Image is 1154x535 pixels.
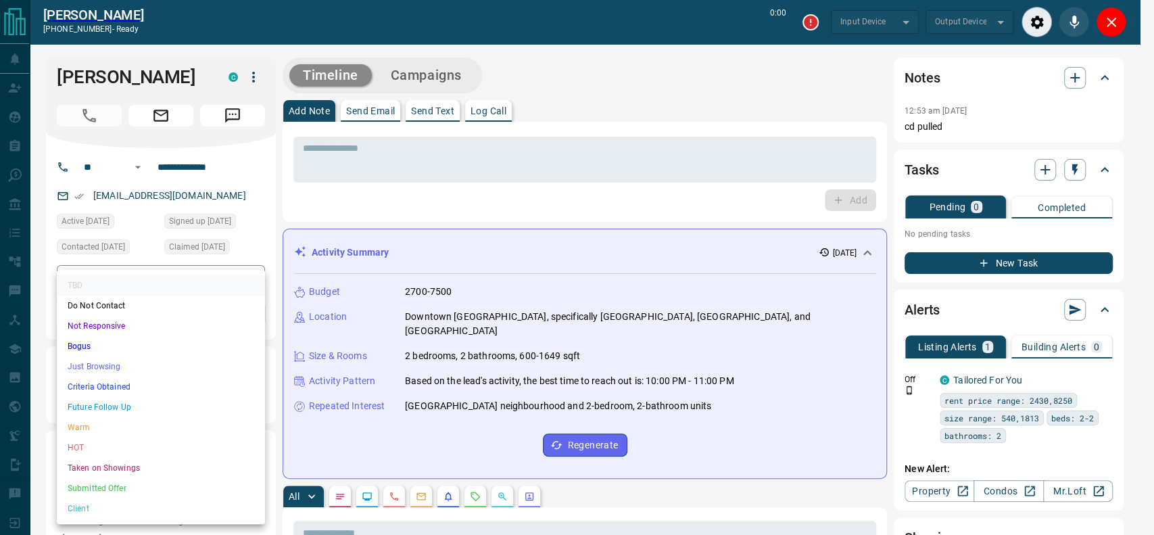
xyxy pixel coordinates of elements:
li: Taken on Showings [57,458,265,478]
li: Just Browsing [57,356,265,377]
li: Bogus [57,336,265,356]
li: Warm [57,417,265,438]
li: Submitted Offer [57,478,265,498]
li: Client [57,498,265,519]
li: Do Not Contact [57,296,265,316]
li: Future Follow Up [57,397,265,417]
li: Not Responsive [57,316,265,336]
li: HOT [57,438,265,458]
li: Criteria Obtained [57,377,265,397]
